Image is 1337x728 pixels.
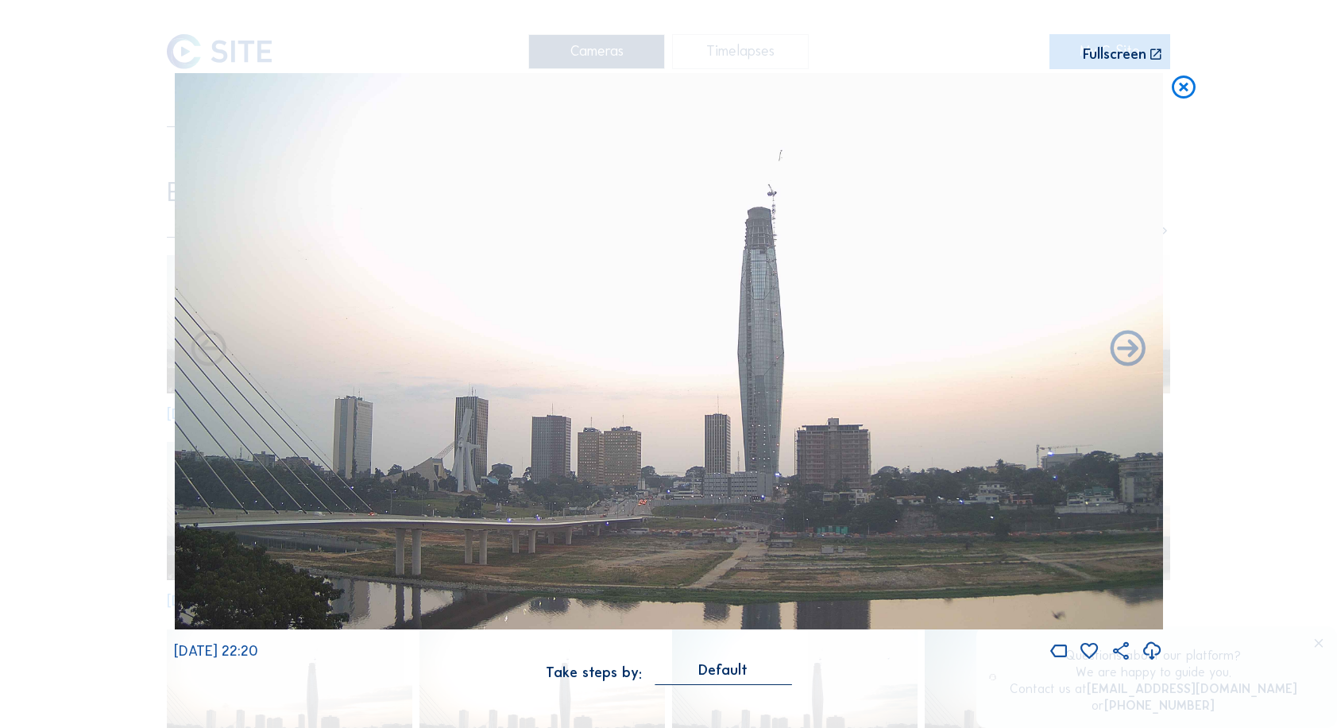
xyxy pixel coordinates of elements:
span: [DATE] 22:20 [174,642,258,660]
div: Default [655,663,792,684]
div: Default [698,663,748,677]
i: Forward [187,328,230,372]
i: Back [1107,328,1150,372]
div: Fullscreen [1083,48,1146,63]
div: Take steps by: [546,666,642,680]
img: Image [174,73,1163,629]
